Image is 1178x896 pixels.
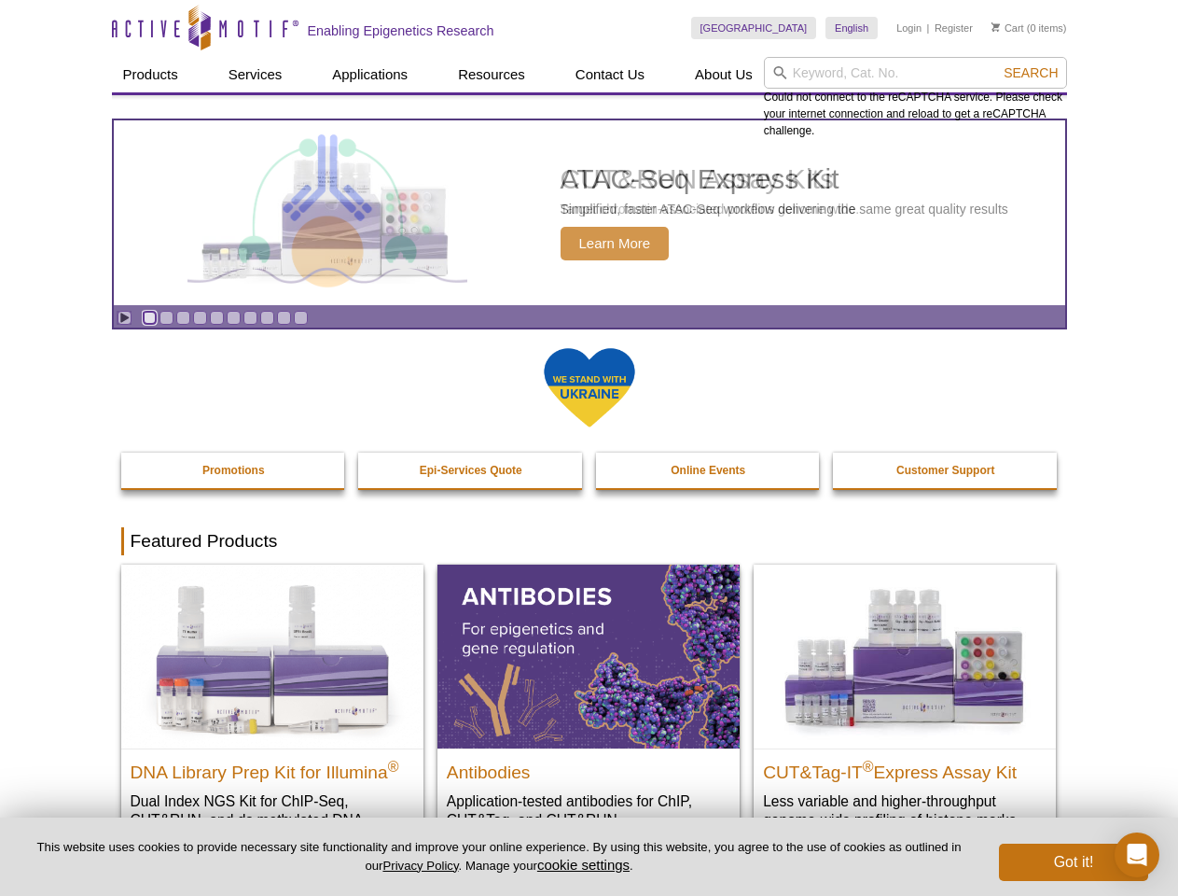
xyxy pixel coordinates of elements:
[927,17,930,39] li: |
[684,57,764,92] a: About Us
[294,311,308,325] a: Go to slide 10
[564,57,656,92] a: Contact Us
[227,311,241,325] a: Go to slide 6
[825,17,878,39] a: English
[121,565,423,866] a: DNA Library Prep Kit for Illumina DNA Library Prep Kit for Illumina® Dual Index NGS Kit for ChIP-...
[437,565,740,748] img: All Antibodies
[382,859,458,873] a: Privacy Policy
[308,22,494,39] h2: Enabling Epigenetics Research
[991,17,1067,39] li: (0 items)
[114,120,1065,305] a: ATAC-Seq Express Kit ATAC-Seq Express Kit Simplified, faster ATAC-Seq workflow delivering the sam...
[118,311,132,325] a: Toggle autoplay
[173,142,481,284] img: ATAC-Seq Express Kit
[863,758,874,774] sup: ®
[420,464,522,477] strong: Epi-Services Quote
[388,758,399,774] sup: ®
[537,857,630,873] button: cookie settings
[671,464,745,477] strong: Online Events
[764,57,1067,89] input: Keyword, Cat. No.
[763,754,1046,782] h2: CUT&Tag-IT Express Assay Kit
[833,453,1059,488] a: Customer Support
[1115,833,1159,877] div: Open Intercom Messenger
[447,791,730,830] p: Application-tested antibodies for ChIP, CUT&Tag, and CUT&RUN.
[176,311,190,325] a: Go to slide 3
[159,311,173,325] a: Go to slide 2
[121,565,423,748] img: DNA Library Prep Kit for Illumina
[321,57,419,92] a: Applications
[202,464,265,477] strong: Promotions
[991,21,1024,35] a: Cart
[447,754,730,782] h2: Antibodies
[112,57,189,92] a: Products
[543,346,636,429] img: We Stand With Ukraine
[121,527,1058,555] h2: Featured Products
[896,21,922,35] a: Login
[437,565,740,847] a: All Antibodies Antibodies Application-tested antibodies for ChIP, CUT&Tag, and CUT&RUN.
[691,17,817,39] a: [GEOGRAPHIC_DATA]
[1004,65,1058,80] span: Search
[447,57,536,92] a: Resources
[277,311,291,325] a: Go to slide 9
[210,311,224,325] a: Go to slide 5
[561,201,1008,217] p: Simplified, faster ATAC-Seq workflow delivering the same great quality results
[561,227,670,260] span: Learn More
[754,565,1056,847] a: CUT&Tag-IT® Express Assay Kit CUT&Tag-IT®Express Assay Kit Less variable and higher-throughput ge...
[754,565,1056,748] img: CUT&Tag-IT® Express Assay Kit
[30,839,968,875] p: This website uses cookies to provide necessary site functionality and improve your online experie...
[763,791,1046,830] p: Less variable and higher-throughput genome-wide profiling of histone marks​.
[764,57,1067,139] div: Could not connect to the reCAPTCHA service. Please check your internet connection and reload to g...
[143,311,157,325] a: Go to slide 1
[896,464,994,477] strong: Customer Support
[998,64,1063,81] button: Search
[114,120,1065,305] article: ATAC-Seq Express Kit
[193,311,207,325] a: Go to slide 4
[121,453,347,488] a: Promotions
[358,453,584,488] a: Epi-Services Quote
[561,165,1008,193] h2: ATAC-Seq Express Kit
[991,22,1000,32] img: Your Cart
[217,57,294,92] a: Services
[131,754,414,782] h2: DNA Library Prep Kit for Illumina
[243,311,257,325] a: Go to slide 7
[131,791,414,848] p: Dual Index NGS Kit for ChIP-Seq, CUT&RUN, and ds methylated DNA assays.
[999,844,1148,881] button: Got it!
[260,311,274,325] a: Go to slide 8
[935,21,973,35] a: Register
[596,453,822,488] a: Online Events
